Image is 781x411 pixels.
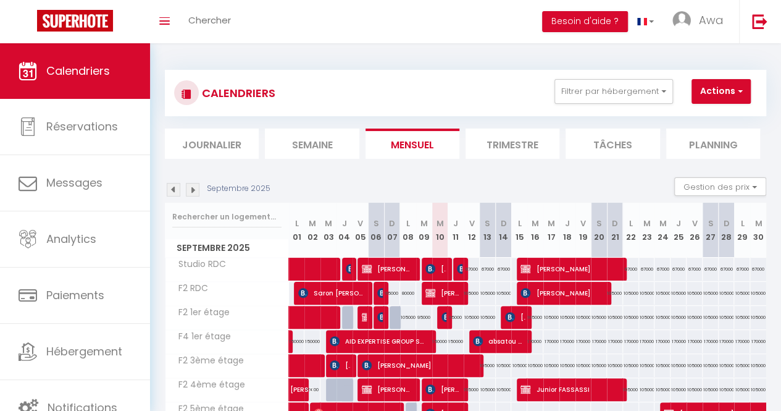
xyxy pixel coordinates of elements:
[464,203,480,258] th: 12
[719,203,735,258] th: 28
[565,218,570,229] abbr: J
[46,175,102,190] span: Messages
[357,218,363,229] abbr: V
[591,203,607,258] th: 20
[750,378,766,401] div: 105000
[654,203,670,258] th: 24
[511,203,527,258] th: 15
[719,258,735,281] div: 67000
[496,378,512,401] div: 105000
[353,203,369,258] th: 05
[559,306,575,329] div: 105000
[330,354,350,377] span: [PERSON_NAME]
[448,203,464,258] th: 11
[469,218,474,229] abbr: V
[330,329,427,353] span: AID EXPERTISE GROUP SARL
[639,354,655,377] div: 105000
[734,282,750,305] div: 105000
[559,330,575,353] div: 170000
[520,257,618,281] span: [PERSON_NAME]
[623,203,639,258] th: 22
[542,11,628,32] button: Besoin d'aide ?
[505,305,525,329] span: [PERSON_NAME]
[639,282,655,305] div: 105000
[623,282,639,305] div: 105000
[320,203,336,258] th: 03
[377,305,382,329] span: [PERSON_NAME]
[480,282,496,305] div: 105000
[441,305,446,329] span: Mr [PERSON_NAME]
[377,281,382,305] span: [PERSON_NAME]
[485,218,490,229] abbr: S
[670,306,687,329] div: 105000
[480,354,496,377] div: 105000
[750,258,766,281] div: 67000
[172,206,282,228] input: Rechercher un logement...
[527,354,543,377] div: 105000
[654,258,670,281] div: 67000
[691,79,751,104] button: Actions
[734,330,750,353] div: 170000
[532,218,539,229] abbr: M
[436,218,443,229] abbr: M
[687,306,703,329] div: 105000
[520,281,603,305] span: [PERSON_NAME]
[607,330,623,353] div: 170000
[46,231,96,247] span: Analytics
[346,257,351,281] span: Abdourahim Ba
[46,344,122,359] span: Hébergement
[623,354,639,377] div: 105000
[167,330,234,344] span: F4 1er étage
[548,218,555,229] abbr: M
[520,378,618,401] span: Junior FASSASSI
[480,378,496,401] div: 105000
[607,306,623,329] div: 105000
[734,378,750,401] div: 105000
[511,354,527,377] div: 105000
[654,282,670,305] div: 105000
[703,203,719,258] th: 27
[188,14,231,27] span: Chercher
[659,218,666,229] abbr: M
[304,330,320,353] div: 150000
[670,354,687,377] div: 105000
[10,5,47,42] button: Ouvrir le widget de chat LiveChat
[464,258,480,281] div: 67000
[362,305,367,329] span: [PERSON_NAME]
[199,79,275,107] h3: CALENDRIERS
[207,183,270,195] p: Septembre 2025
[654,306,670,329] div: 105000
[389,218,395,229] abbr: D
[384,203,400,258] th: 07
[623,330,639,353] div: 170000
[723,218,729,229] abbr: D
[629,218,633,229] abbr: L
[309,218,316,229] abbr: M
[46,119,118,134] span: Réservations
[607,203,623,258] th: 21
[670,258,687,281] div: 67000
[362,354,475,377] span: [PERSON_NAME]
[734,354,750,377] div: 105000
[575,354,591,377] div: 105000
[265,129,359,159] li: Semaine
[400,306,416,329] div: 105000
[699,12,724,28] span: Awa
[740,218,744,229] abbr: L
[674,177,766,196] button: Gestion des prix
[501,218,507,229] abbr: D
[464,306,480,329] div: 105000
[527,330,543,353] div: 170000
[687,203,703,258] th: 26
[623,306,639,329] div: 105000
[703,282,719,305] div: 105000
[527,306,543,329] div: 105000
[643,218,651,229] abbr: M
[687,330,703,353] div: 170000
[473,329,524,353] span: absatou diallo
[464,282,480,305] div: 105000
[480,306,496,329] div: 105000
[496,354,512,377] div: 105000
[639,306,655,329] div: 105000
[167,258,229,271] span: Studio RDC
